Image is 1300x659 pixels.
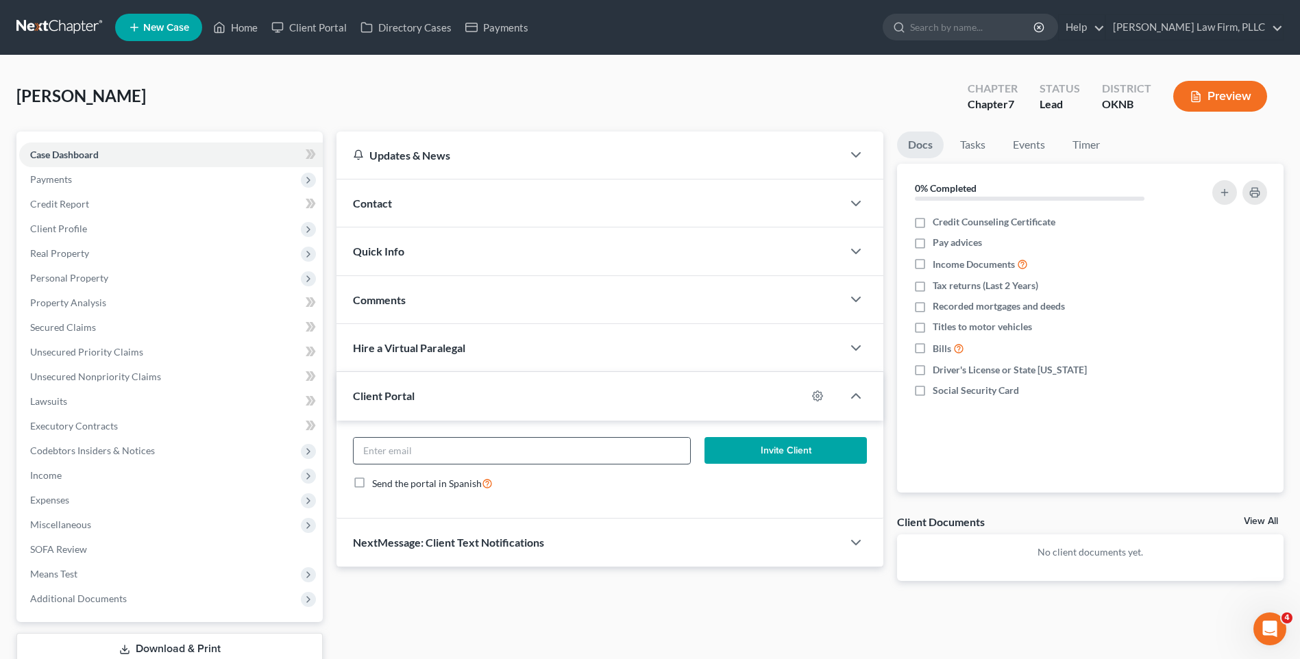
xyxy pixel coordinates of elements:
span: Bills [933,342,951,356]
div: Client Documents [897,514,985,529]
span: Codebtors Insiders & Notices [30,445,155,456]
span: New Case [143,23,189,33]
a: Home [206,15,265,40]
div: District [1102,81,1151,97]
span: Real Property [30,247,89,259]
span: Income Documents [933,258,1015,271]
span: 7 [1008,97,1014,110]
iframe: Intercom live chat [1253,612,1286,645]
strong: 0% Completed [915,182,977,194]
div: Updates & News [353,148,826,162]
div: Status [1040,81,1080,97]
a: SOFA Review [19,537,323,562]
span: SOFA Review [30,543,87,555]
div: Chapter [968,97,1018,112]
span: Means Test [30,568,77,580]
a: Tasks [949,132,996,158]
a: Lawsuits [19,389,323,414]
span: Send the portal in Spanish [372,477,482,489]
button: Preview [1173,81,1267,112]
span: Titles to motor vehicles [933,320,1032,334]
span: Quick Info [353,245,404,258]
span: Unsecured Priority Claims [30,346,143,358]
a: Case Dashboard [19,142,323,167]
p: No client documents yet. [908,545,1273,559]
span: Income [30,469,62,481]
span: Tax returns (Last 2 Years) [933,279,1038,293]
div: Chapter [968,81,1018,97]
span: Client Profile [30,223,87,234]
span: Recorded mortgages and deeds [933,299,1065,313]
button: Invite Client [704,437,867,464]
a: Credit Report [19,192,323,216]
a: Timer [1062,132,1111,158]
a: Payments [458,15,535,40]
span: Pay advices [933,236,982,249]
span: Payments [30,173,72,185]
a: Events [1002,132,1056,158]
span: Expenses [30,494,69,506]
a: Directory Cases [354,15,458,40]
a: Client Portal [265,15,354,40]
input: Enter email [354,438,690,464]
a: Property Analysis [19,290,323,315]
span: Secured Claims [30,321,96,333]
a: Executory Contracts [19,414,323,438]
span: NextMessage: Client Text Notifications [353,536,544,549]
span: Unsecured Nonpriority Claims [30,371,161,382]
input: Search by name... [910,14,1035,40]
span: Credit Report [30,198,89,210]
span: Driver's License or State [US_STATE] [933,363,1087,377]
span: Credit Counseling Certificate [933,215,1055,229]
span: Additional Documents [30,593,127,604]
a: [PERSON_NAME] Law Firm, PLLC [1106,15,1283,40]
span: Miscellaneous [30,519,91,530]
span: Executory Contracts [30,420,118,432]
span: Hire a Virtual Paralegal [353,341,465,354]
span: Personal Property [30,272,108,284]
a: View All [1244,517,1278,526]
span: Social Security Card [933,384,1019,397]
a: Secured Claims [19,315,323,340]
a: Unsecured Priority Claims [19,340,323,364]
span: [PERSON_NAME] [16,86,146,105]
a: Unsecured Nonpriority Claims [19,364,323,389]
div: OKNB [1102,97,1151,112]
span: Property Analysis [30,297,106,308]
span: Lawsuits [30,395,67,407]
span: Comments [353,293,406,306]
a: Docs [897,132,944,158]
span: Contact [353,197,392,210]
a: Help [1059,15,1105,40]
div: Lead [1040,97,1080,112]
span: Case Dashboard [30,149,99,160]
span: Client Portal [353,389,415,402]
span: 4 [1281,612,1292,623]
